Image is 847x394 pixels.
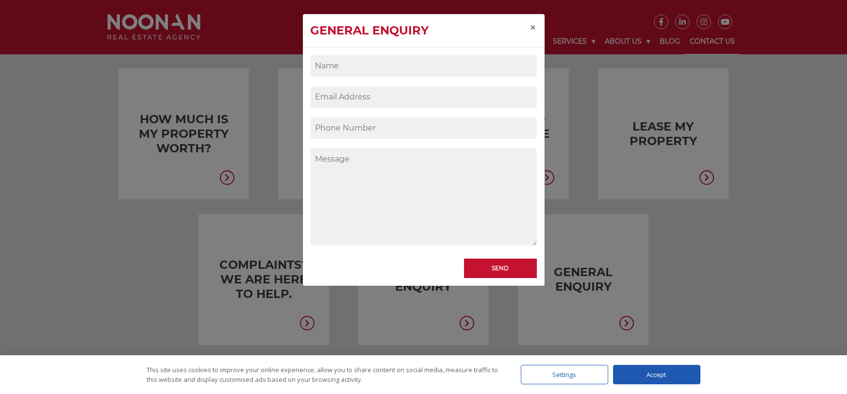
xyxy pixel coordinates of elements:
[521,365,608,384] div: Settings
[530,20,537,34] span: ×
[311,55,537,77] input: Name
[311,86,537,108] input: Email Address
[311,55,537,274] form: Contact form
[464,259,537,278] input: Send
[311,117,537,139] input: Phone Number
[522,14,545,41] button: Close
[147,365,501,384] div: This site uses cookies to improve your online experience, allow you to share content on social me...
[311,22,429,39] h4: General Enquiry
[613,365,700,384] div: Accept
